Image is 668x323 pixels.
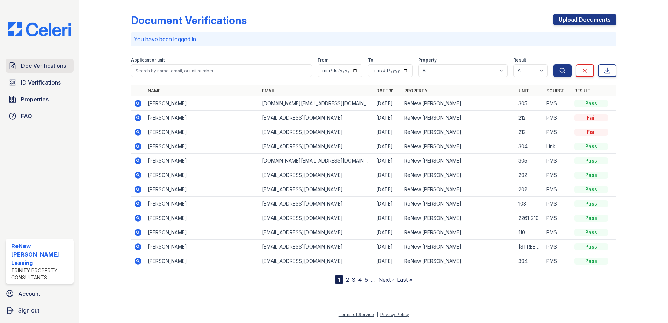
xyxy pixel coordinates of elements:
td: [STREET_ADDRESS] [516,240,544,254]
a: 5 [365,276,368,283]
div: Fail [574,129,608,136]
td: [DATE] [373,240,401,254]
span: Sign out [18,306,39,315]
div: Pass [574,229,608,236]
td: [EMAIL_ADDRESS][DOMAIN_NAME] [259,125,373,139]
div: Document Verifications [131,14,247,27]
div: Pass [574,215,608,222]
td: [PERSON_NAME] [145,154,259,168]
a: Result [574,88,591,93]
td: 103 [516,197,544,211]
td: ReNew [PERSON_NAME] [401,125,516,139]
td: [DATE] [373,225,401,240]
img: CE_Logo_Blue-a8612792a0a2168367f1c8372b55b34899dd931a85d93a1a3d3e32e68fde9ad4.png [3,22,77,36]
a: 3 [352,276,355,283]
td: ReNew [PERSON_NAME] [401,240,516,254]
td: ReNew [PERSON_NAME] [401,197,516,211]
td: PMS [544,254,572,268]
div: Fail [574,114,608,121]
label: Result [513,57,526,63]
td: [EMAIL_ADDRESS][DOMAIN_NAME] [259,197,373,211]
span: ID Verifications [21,78,61,87]
a: 4 [358,276,362,283]
input: Search by name, email, or unit number [131,64,312,77]
td: [PERSON_NAME] [145,225,259,240]
a: Terms of Service [339,312,374,317]
td: ReNew [PERSON_NAME] [401,168,516,182]
td: [PERSON_NAME] [145,139,259,154]
p: You have been logged in [134,35,613,43]
div: | [377,312,378,317]
a: Unit [518,88,529,93]
td: 304 [516,254,544,268]
div: Pass [574,186,608,193]
a: Last » [397,276,412,283]
td: [EMAIL_ADDRESS][DOMAIN_NAME] [259,240,373,254]
a: Privacy Policy [380,312,409,317]
label: Property [418,57,437,63]
td: 304 [516,139,544,154]
td: [PERSON_NAME] [145,111,259,125]
td: 212 [516,125,544,139]
td: PMS [544,168,572,182]
a: Properties [6,92,74,106]
td: 202 [516,182,544,197]
td: [EMAIL_ADDRESS][DOMAIN_NAME] [259,254,373,268]
td: PMS [544,125,572,139]
td: [PERSON_NAME] [145,125,259,139]
td: [DATE] [373,197,401,211]
td: [DATE] [373,168,401,182]
td: ReNew [PERSON_NAME] [401,96,516,111]
div: ReNew [PERSON_NAME] Leasing [11,242,71,267]
span: FAQ [21,112,32,120]
td: PMS [544,182,572,197]
td: [DATE] [373,111,401,125]
div: Pass [574,258,608,265]
td: PMS [544,111,572,125]
td: PMS [544,211,572,225]
td: Link [544,139,572,154]
td: 305 [516,96,544,111]
td: [DATE] [373,211,401,225]
a: Property [404,88,428,93]
td: [EMAIL_ADDRESS][DOMAIN_NAME] [259,168,373,182]
a: ID Verifications [6,76,74,89]
td: [DATE] [373,154,401,168]
td: 305 [516,154,544,168]
a: Account [3,287,77,301]
td: [PERSON_NAME] [145,182,259,197]
td: 2261-210 [516,211,544,225]
td: [EMAIL_ADDRESS][DOMAIN_NAME] [259,111,373,125]
a: Email [262,88,275,93]
span: Doc Verifications [21,62,66,70]
td: [PERSON_NAME] [145,211,259,225]
td: [EMAIL_ADDRESS][DOMAIN_NAME] [259,225,373,240]
td: [DATE] [373,139,401,154]
td: PMS [544,225,572,240]
div: Pass [574,157,608,164]
a: Sign out [3,303,77,317]
td: [DATE] [373,96,401,111]
td: [DATE] [373,125,401,139]
span: … [371,275,376,284]
div: Pass [574,200,608,207]
label: Applicant or unit [131,57,165,63]
div: Pass [574,143,608,150]
span: Properties [21,95,49,103]
td: 110 [516,225,544,240]
a: Date ▼ [376,88,393,93]
div: Pass [574,243,608,250]
div: Trinity Property Consultants [11,267,71,281]
td: ReNew [PERSON_NAME] [401,111,516,125]
td: ReNew [PERSON_NAME] [401,182,516,197]
div: Pass [574,172,608,179]
a: Name [148,88,160,93]
td: PMS [544,96,572,111]
td: [DOMAIN_NAME][EMAIL_ADDRESS][DOMAIN_NAME] [259,154,373,168]
td: [PERSON_NAME] [145,197,259,211]
a: 2 [346,276,349,283]
td: [PERSON_NAME] [145,240,259,254]
a: Next › [378,276,394,283]
a: Source [546,88,564,93]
